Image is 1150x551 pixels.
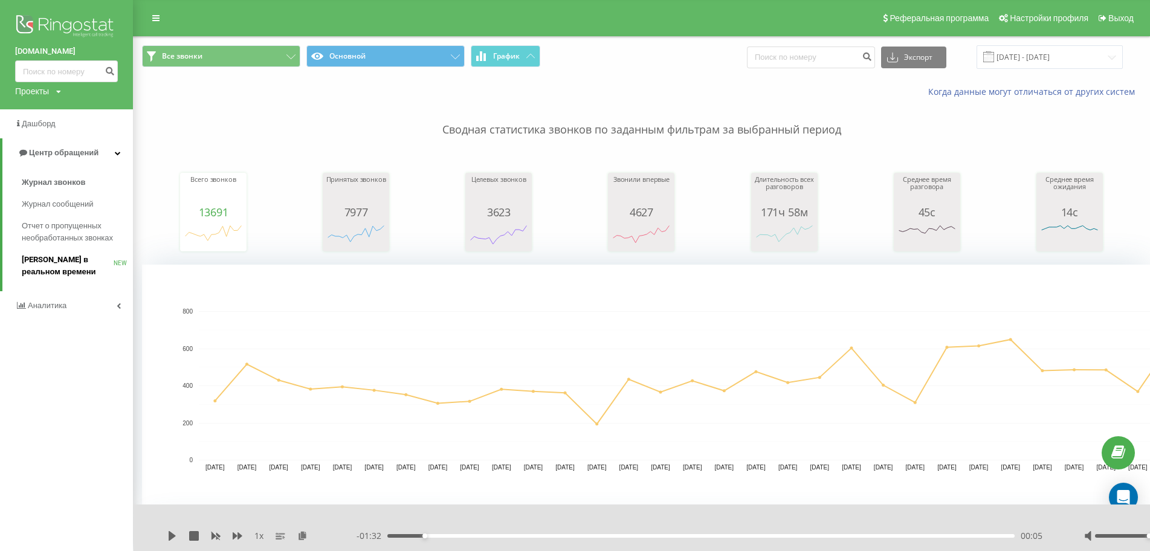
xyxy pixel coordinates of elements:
[747,47,875,68] input: Поиск по номеру
[15,85,49,97] div: Проекты
[205,464,225,471] text: [DATE]
[326,176,386,206] div: Принятых звонков
[2,138,133,167] a: Центр обращений
[611,176,671,206] div: Звонили впервые
[162,51,202,61] span: Все звонки
[22,172,133,193] a: Журнал звонков
[897,176,957,206] div: Среднее время разговора
[754,218,815,254] svg: A chart.
[357,530,387,542] span: - 01:32
[468,176,529,206] div: Целевых звонков
[15,12,118,42] img: Ringostat logo
[422,533,427,538] div: Accessibility label
[428,464,448,471] text: [DATE]
[928,86,1141,97] a: Когда данные могут отличаться от других систем
[22,119,56,128] span: Дашборд
[22,198,93,210] span: Журнал сообщений
[619,464,639,471] text: [DATE]
[1010,13,1088,23] span: Настройки профиля
[15,60,118,82] input: Поиск по номеру
[22,176,85,188] span: Журнал звонков
[183,308,193,315] text: 800
[493,52,520,60] span: График
[1108,13,1134,23] span: Выход
[651,464,670,471] text: [DATE]
[555,464,575,471] text: [DATE]
[22,220,127,244] span: Отчет о пропущенных необработанных звонках
[1021,530,1042,542] span: 00:05
[306,45,465,67] button: Основной
[778,464,798,471] text: [DATE]
[28,301,66,310] span: Аналитика
[754,176,815,206] div: Длительность всех разговоров
[254,530,263,542] span: 1 x
[333,464,352,471] text: [DATE]
[1039,206,1100,218] div: 14с
[183,420,193,427] text: 200
[1033,464,1052,471] text: [DATE]
[897,218,957,254] svg: A chart.
[937,464,957,471] text: [DATE]
[183,218,244,254] svg: A chart.
[22,193,133,215] a: Журнал сообщений
[237,464,257,471] text: [DATE]
[22,215,133,249] a: Отчет о пропущенных необработанных звонках
[1096,464,1116,471] text: [DATE]
[468,206,529,218] div: 3623
[189,457,193,463] text: 0
[15,45,118,57] a: [DOMAIN_NAME]
[1065,464,1084,471] text: [DATE]
[611,218,671,254] svg: A chart.
[524,464,543,471] text: [DATE]
[1109,483,1138,512] div: Open Intercom Messenger
[1128,464,1148,471] text: [DATE]
[874,464,893,471] text: [DATE]
[183,176,244,206] div: Всего звонков
[396,464,416,471] text: [DATE]
[492,464,511,471] text: [DATE]
[969,464,989,471] text: [DATE]
[1039,176,1100,206] div: Среднее время ожидания
[1039,218,1100,254] svg: A chart.
[746,464,766,471] text: [DATE]
[683,464,702,471] text: [DATE]
[897,206,957,218] div: 45с
[1001,464,1020,471] text: [DATE]
[326,206,386,218] div: 7977
[29,148,99,157] span: Центр обращений
[183,346,193,352] text: 600
[460,464,479,471] text: [DATE]
[810,464,830,471] text: [DATE]
[611,206,671,218] div: 4627
[364,464,384,471] text: [DATE]
[842,464,861,471] text: [DATE]
[22,254,114,278] span: [PERSON_NAME] в реальном времени
[468,218,529,254] svg: A chart.
[301,464,320,471] text: [DATE]
[471,45,540,67] button: График
[754,206,815,218] div: 171ч 58м
[142,98,1141,138] p: Сводная статистика звонков по заданным фильтрам за выбранный период
[890,13,989,23] span: Реферальная программа
[269,464,288,471] text: [DATE]
[715,464,734,471] text: [DATE]
[142,45,300,67] button: Все звонки
[183,206,244,218] div: 13691
[881,47,946,68] button: Экспорт
[183,382,193,389] text: 400
[906,464,925,471] text: [DATE]
[22,249,133,283] a: [PERSON_NAME] в реальном времениNEW
[326,218,386,254] svg: A chart.
[587,464,607,471] text: [DATE]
